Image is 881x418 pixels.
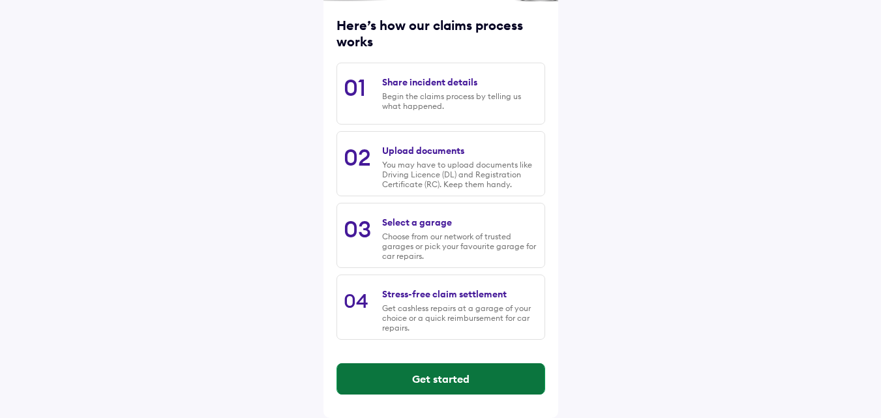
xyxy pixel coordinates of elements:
div: 01 [344,73,366,102]
div: 04 [344,288,368,313]
button: Get started [337,363,545,395]
div: Stress-free claim settlement [382,288,507,300]
div: Begin the claims process by telling us what happened. [382,91,537,111]
div: Get cashless repairs at a garage of your choice or a quick reimbursement for car repairs. [382,303,537,333]
div: Share incident details [382,76,477,88]
div: Select a garage [382,216,452,228]
div: 02 [344,143,371,172]
div: You may have to upload documents like Driving Licence (DL) and Registration Certificate (RC). Kee... [382,160,537,189]
div: Choose from our network of trusted garages or pick your favourite garage for car repairs. [382,231,537,261]
div: Upload documents [382,145,464,157]
div: 03 [344,215,371,243]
